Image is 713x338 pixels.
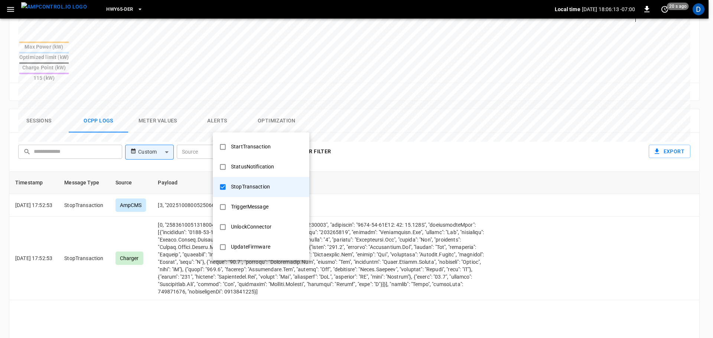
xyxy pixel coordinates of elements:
[227,160,279,174] div: StatusNotification
[227,140,275,154] div: StartTransaction
[227,240,275,254] div: UpdateFirmware
[227,180,274,194] div: StopTransaction
[227,220,276,234] div: UnlockConnector
[227,200,273,214] div: TriggerMessage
